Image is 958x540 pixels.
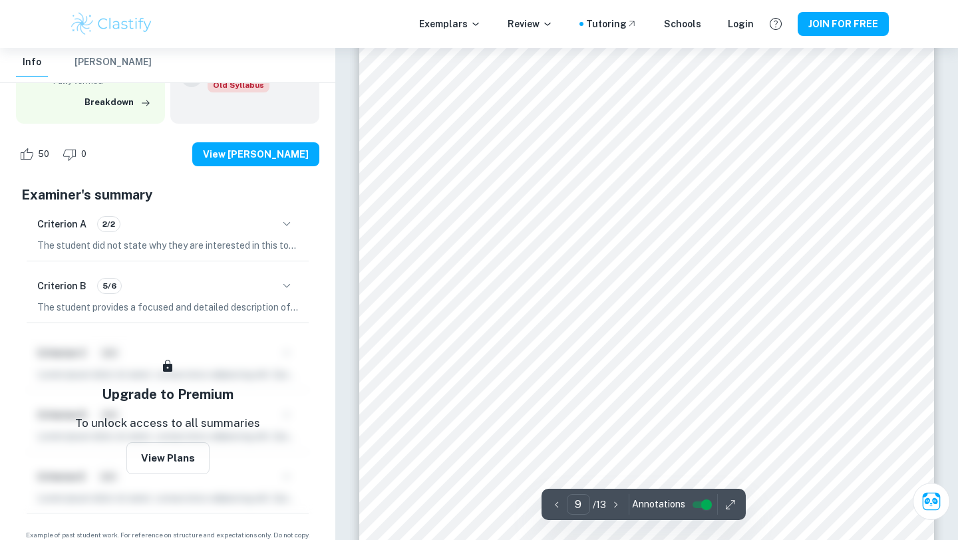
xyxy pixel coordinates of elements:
span: 0 [74,148,94,161]
button: [PERSON_NAME] [75,48,152,77]
span: 50 [31,148,57,161]
div: Dislike [59,144,94,165]
span: Old Syllabus [208,78,269,92]
a: Tutoring [586,17,637,31]
button: JOIN FOR FREE [798,12,889,36]
p: Review [508,17,553,31]
button: Help and Feedback [764,13,787,35]
button: View [PERSON_NAME] [192,142,319,166]
h6: Criterion B [37,279,86,293]
h5: Upgrade to Premium [102,384,234,404]
div: Starting from the May 2025 session, the Biology IA requirements have changed. It's OK to refer to... [208,78,269,92]
p: Exemplars [419,17,481,31]
h5: Examiner's summary [21,185,314,205]
button: Ask Clai [913,483,950,520]
p: The student did not state why they are interested in this topic. The student should explain why t... [37,238,298,253]
h6: Criterion A [37,217,86,231]
a: Schools [664,17,701,31]
div: Like [16,144,57,165]
img: Clastify logo [69,11,154,37]
p: The student provides a focused and detailed description of the main topic, stating their aim to e... [37,300,298,315]
span: Example of past student work. For reference on structure and expectations only. Do not copy. [16,530,319,540]
span: Annotations [632,497,685,511]
span: 5/6 [98,280,121,292]
span: 2/2 [98,218,120,230]
button: Breakdown [81,92,154,112]
a: Login [728,17,754,31]
button: View Plans [126,442,210,474]
p: To unlock access to all summaries [75,415,260,432]
button: Info [16,48,48,77]
p: / 13 [593,497,606,512]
